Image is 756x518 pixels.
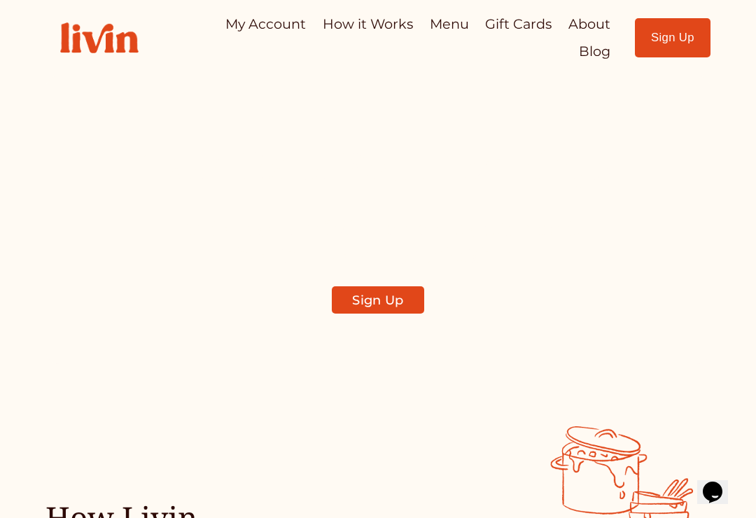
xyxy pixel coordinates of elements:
a: Sign Up [635,18,711,57]
span: Take Back Your Evenings [141,138,615,192]
a: Sign Up [332,286,424,314]
a: Menu [430,10,469,38]
iframe: chat widget [697,462,742,504]
a: Gift Cards [485,10,552,38]
a: How it Works [323,10,413,38]
a: Blog [579,38,610,65]
span: Find a local chef who prepares customized, healthy meals in your kitchen [176,215,580,268]
a: My Account [225,10,306,38]
a: About [568,10,610,38]
img: Livin [45,8,153,68]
